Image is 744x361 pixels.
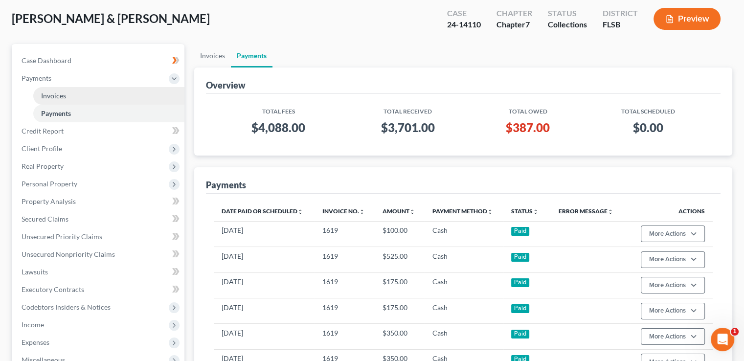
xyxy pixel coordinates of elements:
[359,209,365,215] i: unfold_more
[425,247,503,272] td: Cash
[548,8,587,19] div: Status
[631,202,713,221] th: Actions
[603,19,638,30] div: FLSB
[425,324,503,349] td: Cash
[654,8,721,30] button: Preview
[41,109,71,117] span: Payments
[383,207,415,215] a: Amountunfold_more
[22,338,49,346] span: Expenses
[14,246,184,263] a: Unsecured Nonpriority Claims
[525,20,530,29] span: 7
[33,105,184,122] a: Payments
[222,120,335,135] h3: $4,088.00
[511,330,530,338] div: Paid
[375,298,425,323] td: $175.00
[14,263,184,281] a: Lawsuits
[315,324,375,349] td: 1619
[22,250,115,258] span: Unsecured Nonpriority Claims
[206,179,246,191] div: Payments
[22,232,102,241] span: Unsecured Priority Claims
[641,226,705,242] button: More Actions
[297,209,303,215] i: unfold_more
[533,209,539,215] i: unfold_more
[14,193,184,210] a: Property Analysis
[480,120,576,135] h3: $387.00
[591,120,705,135] h3: $0.00
[214,221,314,247] td: [DATE]
[322,207,365,215] a: Invoice No.unfold_more
[41,91,66,100] span: Invoices
[473,102,584,116] th: Total Owed
[22,215,68,223] span: Secured Claims
[641,303,705,319] button: More Actions
[375,247,425,272] td: $525.00
[409,209,415,215] i: unfold_more
[315,298,375,323] td: 1619
[608,209,613,215] i: unfold_more
[315,221,375,247] td: 1619
[22,285,84,293] span: Executory Contracts
[194,44,231,68] a: Invoices
[22,180,77,188] span: Personal Property
[425,221,503,247] td: Cash
[351,120,464,135] h3: $3,701.00
[511,253,530,262] div: Paid
[22,197,76,205] span: Property Analysis
[214,298,314,323] td: [DATE]
[343,102,472,116] th: Total Received
[206,79,246,91] div: Overview
[425,298,503,323] td: Cash
[711,328,734,351] iframe: Intercom live chat
[447,19,481,30] div: 24-14110
[22,162,64,170] span: Real Property
[14,52,184,69] a: Case Dashboard
[214,247,314,272] td: [DATE]
[375,221,425,247] td: $100.00
[447,8,481,19] div: Case
[33,87,184,105] a: Invoices
[425,272,503,298] td: Cash
[22,144,62,153] span: Client Profile
[14,281,184,298] a: Executory Contracts
[641,277,705,293] button: More Actions
[375,324,425,349] td: $350.00
[511,207,539,215] a: Statusunfold_more
[496,19,532,30] div: Chapter
[375,272,425,298] td: $175.00
[22,56,71,65] span: Case Dashboard
[22,268,48,276] span: Lawsuits
[548,19,587,30] div: Collections
[12,11,210,25] span: [PERSON_NAME] & [PERSON_NAME]
[641,251,705,268] button: More Actions
[214,324,314,349] td: [DATE]
[214,102,343,116] th: Total Fees
[496,8,532,19] div: Chapter
[14,228,184,246] a: Unsecured Priority Claims
[487,209,493,215] i: unfold_more
[731,328,739,336] span: 1
[214,272,314,298] td: [DATE]
[603,8,638,19] div: District
[14,122,184,140] a: Credit Report
[641,328,705,345] button: More Actions
[511,304,530,313] div: Paid
[511,227,530,236] div: Paid
[22,320,44,329] span: Income
[315,247,375,272] td: 1619
[231,44,272,68] a: Payments
[14,210,184,228] a: Secured Claims
[432,207,493,215] a: Payment Methodunfold_more
[22,127,64,135] span: Credit Report
[315,272,375,298] td: 1619
[511,278,530,287] div: Paid
[584,102,713,116] th: Total Scheduled
[559,207,613,215] a: Error Messageunfold_more
[22,74,51,82] span: Payments
[22,303,111,311] span: Codebtors Insiders & Notices
[222,207,303,215] a: Date Paid or Scheduledunfold_more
